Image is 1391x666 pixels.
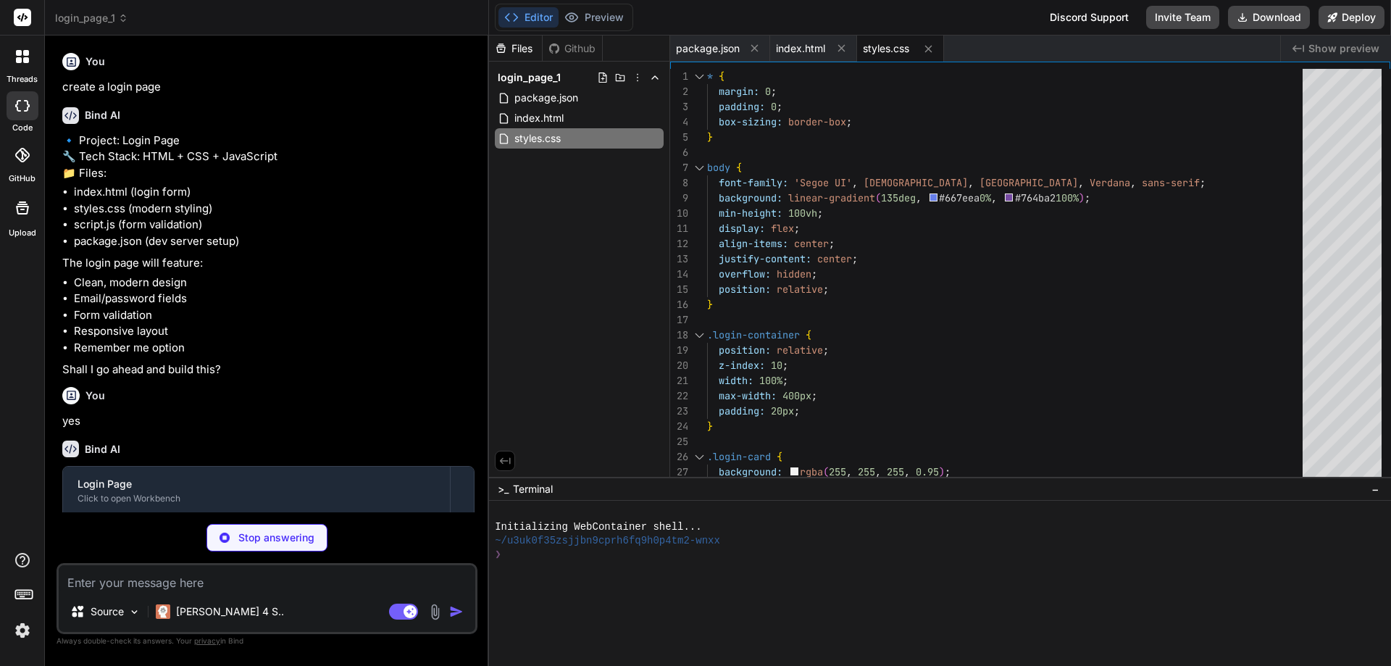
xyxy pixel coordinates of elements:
[1371,482,1379,496] span: −
[74,184,475,201] li: index.html (login form)
[719,115,782,128] span: box-sizing:
[57,634,477,648] p: Always double-check its answers. Your in Bind
[846,465,852,478] span: ,
[788,115,846,128] span: border-box
[765,85,771,98] span: 0
[875,191,881,204] span: (
[788,191,875,204] span: linear-gradient
[968,176,974,189] span: ,
[498,7,559,28] button: Editor
[979,191,991,204] span: 0%
[719,267,771,280] span: overflow:
[74,201,475,217] li: styles.css (modern styling)
[670,99,688,115] div: 3
[74,275,475,291] li: Clean, modern design
[74,323,475,340] li: Responsive layout
[707,298,713,311] span: }
[78,493,435,504] div: Click to open Workbench
[427,604,443,620] img: attachment
[62,413,475,430] p: yes
[12,122,33,134] label: code
[9,172,35,185] label: GitHub
[707,130,713,143] span: }
[7,73,38,86] label: threads
[777,267,811,280] span: hidden
[670,358,688,373] div: 20
[62,79,475,96] p: create a login page
[74,340,475,357] li: Remember me option
[823,344,829,357] span: ;
[1056,191,1079,204] span: 100%
[916,465,939,478] span: 0.95
[707,450,771,463] span: .login-card
[690,449,709,465] div: Click to collapse the range.
[10,618,35,643] img: settings
[945,465,951,478] span: ;
[719,191,782,204] span: background:
[916,191,922,204] span: ,
[719,465,782,478] span: background:
[887,465,904,478] span: 255
[782,374,788,387] span: ;
[846,115,852,128] span: ;
[771,85,777,98] span: ;
[777,344,823,357] span: relative
[495,534,720,548] span: ~/u3uk0f35zsjjbn9cprh6fq9h0p4tm2-wnxx
[979,176,1078,189] span: [GEOGRAPHIC_DATA]
[1200,176,1206,189] span: ;
[771,359,782,372] span: 10
[719,344,771,357] span: position:
[176,604,284,619] p: [PERSON_NAME] 4 S..
[1146,6,1219,29] button: Invite Team
[676,41,740,56] span: package.json
[771,100,777,113] span: 0
[495,520,702,534] span: Initializing WebContainer shell...
[670,145,688,160] div: 6
[875,465,881,478] span: ,
[74,291,475,307] li: Email/password fields
[782,389,811,402] span: 400px
[9,227,36,239] label: Upload
[817,252,852,265] span: center
[707,420,713,433] span: }
[62,362,475,378] p: Shall I go ahead and build this?
[670,251,688,267] div: 13
[1130,176,1136,189] span: ,
[939,465,945,478] span: )
[719,207,782,220] span: min-height:
[1085,191,1090,204] span: ;
[74,233,475,250] li: package.json (dev server setup)
[707,161,730,174] span: body
[852,252,858,265] span: ;
[670,419,688,434] div: 24
[1015,191,1056,204] span: #764ba2
[1142,176,1200,189] span: sans-serif
[670,282,688,297] div: 15
[823,283,829,296] span: ;
[128,606,141,618] img: Pick Models
[800,465,823,478] span: rgba
[489,41,542,56] div: Files
[771,222,794,235] span: flex
[670,221,688,236] div: 11
[85,442,120,457] h6: Bind AI
[811,389,817,402] span: ;
[670,267,688,282] div: 14
[670,84,688,99] div: 2
[939,191,979,204] span: #667eea
[806,328,811,341] span: {
[513,89,580,107] span: package.json
[85,54,105,69] h6: You
[690,328,709,343] div: Click to collapse the range.
[794,404,800,417] span: ;
[85,388,105,403] h6: You
[74,307,475,324] li: Form validation
[670,175,688,191] div: 8
[498,482,509,496] span: >_
[719,176,788,189] span: font-family:
[670,297,688,312] div: 16
[1079,191,1085,204] span: )
[85,108,120,122] h6: Bind AI
[794,222,800,235] span: ;
[1228,6,1310,29] button: Download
